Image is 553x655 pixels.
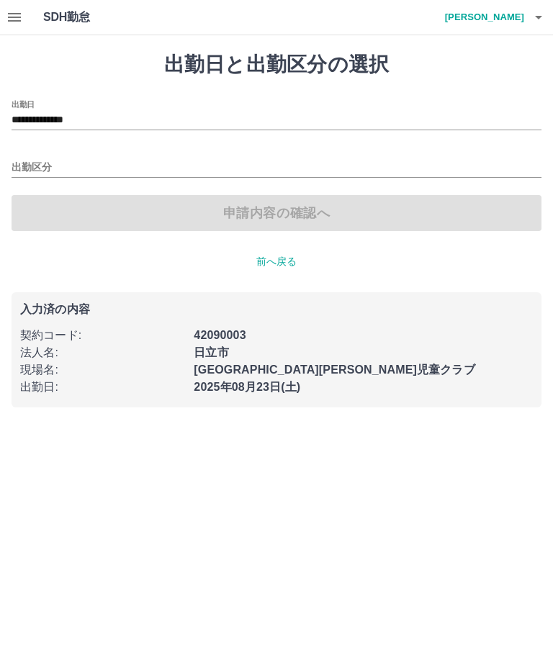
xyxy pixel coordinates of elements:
p: 契約コード : [20,327,185,344]
label: 出勤日 [12,99,35,109]
p: 法人名 : [20,344,185,361]
b: 日立市 [194,346,228,358]
p: 現場名 : [20,361,185,379]
p: 出勤日 : [20,379,185,396]
b: [GEOGRAPHIC_DATA][PERSON_NAME]児童クラブ [194,363,475,376]
h1: 出勤日と出勤区分の選択 [12,53,541,77]
p: 前へ戻る [12,254,541,269]
b: 2025年08月23日(土) [194,381,300,393]
b: 42090003 [194,329,246,341]
p: 入力済の内容 [20,304,533,315]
